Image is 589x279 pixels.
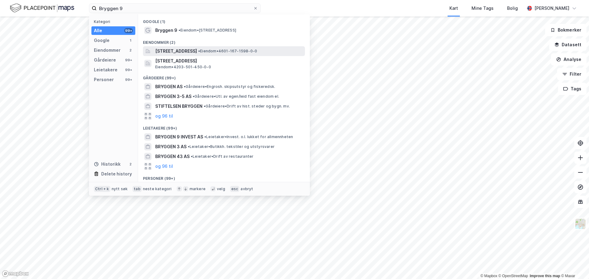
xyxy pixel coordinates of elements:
div: Leietakere (99+) [138,121,310,132]
div: Historikk [94,160,121,168]
input: Søk på adresse, matrikkel, gårdeiere, leietakere eller personer [97,4,253,13]
a: Mapbox homepage [2,270,29,277]
button: og 96 til [155,163,173,170]
span: • [179,28,180,32]
div: Mine Tags [472,5,494,12]
span: Eiendom • 4203-501-450-0-0 [155,65,211,70]
div: Kontrollprogram for chat [558,250,589,279]
div: 99+ [124,67,133,72]
img: logo.f888ab2527a4732fd821a326f86c7f29.svg [10,3,74,13]
div: Personer (99+) [138,171,310,182]
span: • [184,84,186,89]
div: neste kategori [143,187,172,191]
button: Datasett [549,39,587,51]
span: BRYGGEN 3-5 AS [155,93,191,100]
span: Leietaker • Butikkh. tekstiler og utstyrsvarer [188,144,275,149]
div: 99+ [124,28,133,33]
button: Tags [558,83,587,95]
span: Leietaker • Invest. o.l. lukket for allmennheten [204,134,293,139]
div: 99+ [124,58,133,62]
span: Gårdeiere • Utl. av egen/leid fast eiendom el. [193,94,279,99]
div: Google [94,37,110,44]
div: 2 [128,48,133,53]
div: Gårdeiere [94,56,116,64]
div: Delete history [101,170,132,178]
div: Google (1) [138,14,310,25]
div: avbryt [241,187,253,191]
div: Personer [94,76,114,83]
div: Alle [94,27,102,34]
span: • [204,134,206,139]
div: markere [190,187,206,191]
div: Kart [449,5,458,12]
span: BRYGGEN 43 AS [155,153,190,160]
span: BRYGGEN AS [155,83,183,90]
span: [STREET_ADDRESS] [155,47,197,55]
span: • [193,94,194,99]
img: Z [575,218,586,230]
button: Bokmerker [545,24,587,36]
span: Eiendom • 4601-167-1598-0-0 [198,49,257,54]
div: Eiendommer (2) [138,35,310,46]
div: 99+ [124,77,133,82]
div: tab [133,186,142,192]
span: • [204,104,206,108]
div: Gårdeiere (99+) [138,71,310,82]
div: Eiendommer [94,47,121,54]
div: 2 [128,162,133,167]
div: Bolig [507,5,518,12]
div: 1 [128,38,133,43]
span: • [198,49,200,53]
div: nytt søk [112,187,128,191]
span: • [191,154,193,159]
a: OpenStreetMap [499,274,528,278]
span: BRYGGEN 9 INVEST AS [155,133,203,141]
span: Gårdeiere • Drift av hist. steder og bygn. mv. [204,104,290,109]
span: Eiendom • [STREET_ADDRESS] [179,28,236,33]
span: Gårdeiere • Engrosh. skipsutstyr og fiskeredsk. [184,84,275,89]
button: Analyse [551,53,587,66]
div: Kategori [94,19,135,24]
span: Leietaker • Drift av restauranter [191,154,253,159]
span: STIFTELSEN BRYGGEN [155,103,202,110]
div: Leietakere [94,66,117,74]
a: Improve this map [530,274,560,278]
div: Ctrl + k [94,186,110,192]
span: [STREET_ADDRESS] [155,57,302,65]
button: Filter [557,68,587,80]
div: [PERSON_NAME] [534,5,569,12]
a: Mapbox [480,274,497,278]
span: Bryggen 9 [155,27,177,34]
span: • [188,144,190,149]
button: og 96 til [155,112,173,120]
span: BRYGGEN 3 AS [155,143,187,150]
div: velg [217,187,225,191]
iframe: Chat Widget [558,250,589,279]
div: esc [230,186,240,192]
